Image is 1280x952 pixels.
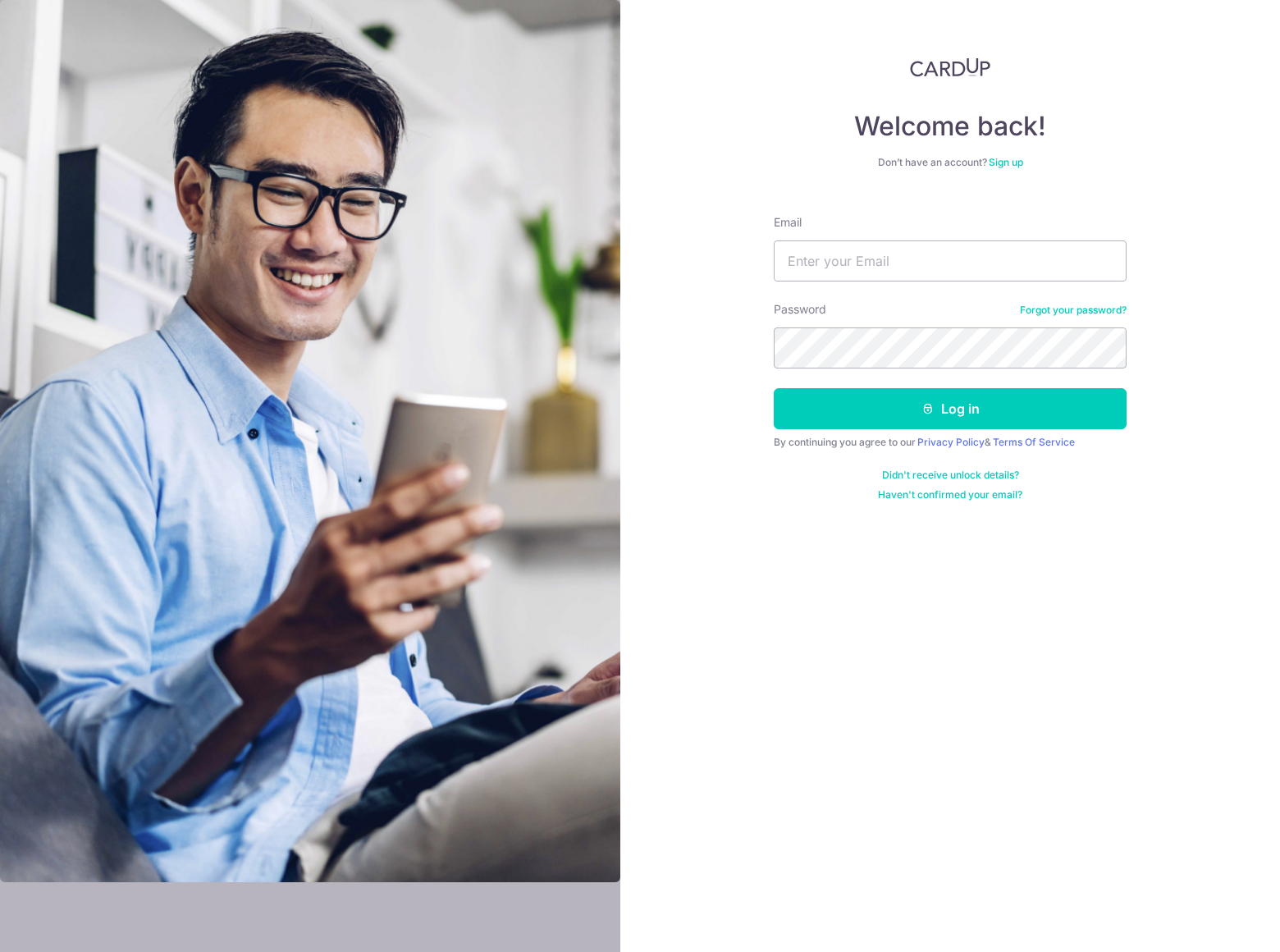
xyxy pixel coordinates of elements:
[774,110,1127,143] h4: Welcome back!
[917,436,985,448] a: Privacy Policy
[989,156,1023,168] a: Sign up
[774,240,1127,281] input: Enter your Email
[1020,304,1127,317] a: Forgot your password?
[882,469,1019,482] a: Didn't receive unlock details?
[774,436,1127,449] div: By continuing you agree to our &
[774,388,1127,429] button: Log in
[878,488,1022,501] a: Haven't confirmed your email?
[774,214,802,231] label: Email
[993,436,1075,448] a: Terms Of Service
[910,57,990,77] img: CardUp Logo
[774,301,826,318] label: Password
[774,156,1127,169] div: Don’t have an account?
